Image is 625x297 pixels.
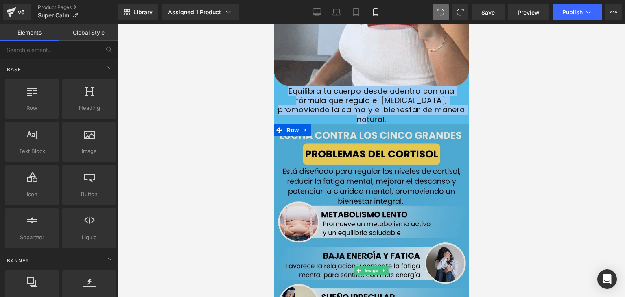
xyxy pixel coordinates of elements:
a: Desktop [307,4,327,20]
a: Preview [508,4,549,20]
span: Row [11,100,27,112]
div: Open Intercom Messenger [597,269,617,289]
span: Separator [7,233,57,242]
a: New Library [118,4,158,20]
a: Laptop [327,4,346,20]
div: Assigned 1 Product [168,8,232,16]
button: Redo [452,4,468,20]
a: v6 [3,4,31,20]
span: Banner [6,257,30,264]
a: Tablet [346,4,366,20]
span: Text Block [7,147,57,155]
span: Image [65,147,114,155]
span: Publish [562,9,583,15]
span: Save [481,8,495,17]
div: v6 [16,7,26,17]
span: Row [7,104,57,112]
span: Liquid [65,233,114,242]
button: Undo [433,4,449,20]
span: Library [133,9,153,16]
span: Image [89,241,106,251]
a: Expand / Collapse [27,100,37,112]
span: Base [6,66,22,73]
font: Equilibra tu cuerpo desde adentro con una fórmula que regula el [MEDICAL_DATA], promoviendo la ca... [4,61,191,100]
span: Button [65,190,114,199]
button: More [605,4,622,20]
a: Global Style [59,24,118,41]
a: Expand / Collapse [106,241,115,251]
a: Mobile [366,4,385,20]
span: Heading [65,104,114,112]
span: Super Calm [38,12,69,19]
a: Product Pages [38,4,118,11]
span: Preview [518,8,540,17]
span: Icon [7,190,57,199]
button: Publish [553,4,602,20]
